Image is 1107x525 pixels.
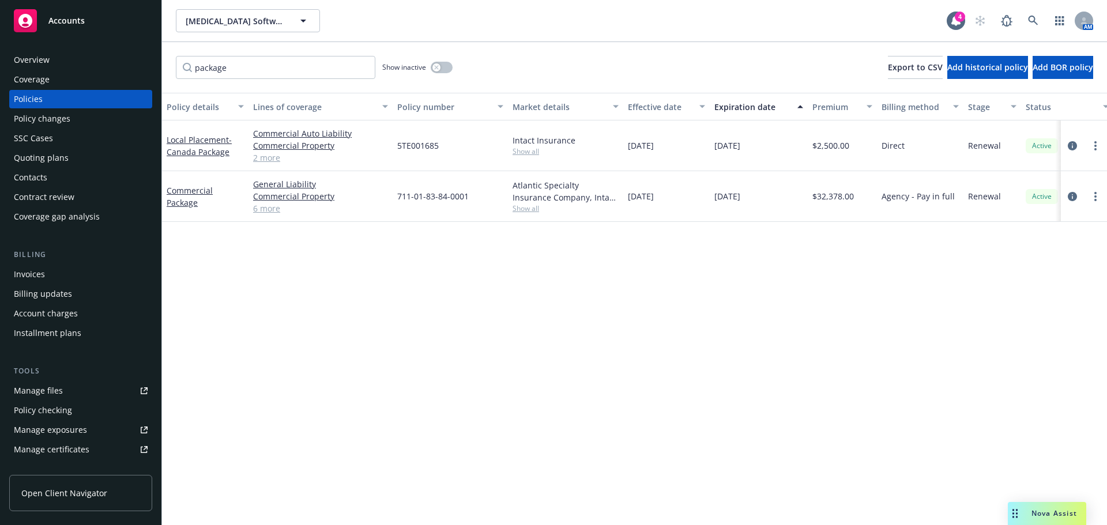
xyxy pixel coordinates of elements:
div: Invoices [14,265,45,284]
span: Agency - Pay in full [882,190,955,202]
div: Tools [9,365,152,377]
div: Market details [513,101,606,113]
div: 4 [955,12,965,22]
button: Billing method [877,93,963,120]
a: Manage files [9,382,152,400]
span: Add BOR policy [1033,62,1093,73]
a: Installment plans [9,324,152,342]
a: Local Placement [167,134,232,157]
a: Invoices [9,265,152,284]
a: more [1089,190,1102,203]
span: [MEDICAL_DATA] Software [GEOGRAPHIC_DATA] [186,15,285,27]
button: Nova Assist [1008,502,1086,525]
button: [MEDICAL_DATA] Software [GEOGRAPHIC_DATA] [176,9,320,32]
span: 5TE001685 [397,139,439,152]
span: Export to CSV [888,62,943,73]
a: Accounts [9,5,152,37]
div: Drag to move [1008,502,1022,525]
a: more [1089,139,1102,153]
span: Active [1030,141,1053,151]
button: Add BOR policy [1033,56,1093,79]
a: Commercial Auto Liability [253,127,388,139]
span: $2,500.00 [812,139,849,152]
a: Commercial Property [253,190,388,202]
span: Show inactive [382,62,426,72]
div: Atlantic Specialty Insurance Company, Intact Insurance [513,179,619,203]
a: circleInformation [1065,139,1079,153]
div: Account charges [14,304,78,323]
div: Policies [14,90,43,108]
span: Renewal [968,190,1001,202]
div: Manage exposures [14,421,87,439]
span: Active [1030,191,1053,202]
div: Quoting plans [14,149,69,167]
a: Report a Bug [995,9,1018,32]
span: 711-01-83-84-0001 [397,190,469,202]
div: Policy details [167,101,231,113]
span: $32,378.00 [812,190,854,202]
div: Coverage gap analysis [14,207,100,226]
span: [DATE] [714,190,740,202]
span: Open Client Navigator [21,487,107,499]
a: Coverage gap analysis [9,207,152,226]
a: Manage certificates [9,440,152,459]
div: SSC Cases [14,129,53,148]
a: Policy changes [9,109,152,128]
button: Effective date [623,93,710,120]
button: Stage [963,93,1021,120]
a: Search [1022,9,1045,32]
div: Status [1026,101,1096,113]
a: Billing updates [9,285,152,303]
a: Manage exposures [9,421,152,439]
span: [DATE] [714,139,740,152]
div: Billing updates [14,285,72,303]
div: Manage files [14,382,63,400]
a: Contract review [9,188,152,206]
a: Commercial Package [167,185,213,208]
a: Policy checking [9,401,152,420]
div: Effective date [628,101,692,113]
a: General Liability [253,178,388,190]
a: Commercial Property [253,139,388,152]
a: Overview [9,51,152,69]
a: SSC Cases [9,129,152,148]
a: Account charges [9,304,152,323]
span: [DATE] [628,190,654,202]
div: Policy number [397,101,491,113]
a: Contacts [9,168,152,187]
a: Coverage [9,70,152,89]
div: Manage certificates [14,440,89,459]
a: circleInformation [1065,190,1079,203]
div: Policy checking [14,401,72,420]
div: Policy changes [14,109,70,128]
a: Start snowing [969,9,992,32]
span: Direct [882,139,905,152]
button: Add historical policy [947,56,1028,79]
div: Billing method [882,101,946,113]
button: Market details [508,93,623,120]
button: Lines of coverage [248,93,393,120]
a: Policies [9,90,152,108]
span: Show all [513,203,619,213]
input: Filter by keyword... [176,56,375,79]
a: Switch app [1048,9,1071,32]
span: - Canada Package [167,134,232,157]
div: Coverage [14,70,50,89]
a: Quoting plans [9,149,152,167]
div: Manage claims [14,460,72,478]
span: Renewal [968,139,1001,152]
a: Manage claims [9,460,152,478]
button: Policy number [393,93,508,120]
span: Show all [513,146,619,156]
div: Contract review [14,188,74,206]
span: [DATE] [628,139,654,152]
div: Stage [968,101,1004,113]
span: Nova Assist [1031,508,1077,518]
div: Contacts [14,168,47,187]
div: Intact Insurance [513,134,619,146]
a: 6 more [253,202,388,214]
div: Lines of coverage [253,101,375,113]
div: Premium [812,101,860,113]
div: Expiration date [714,101,790,113]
